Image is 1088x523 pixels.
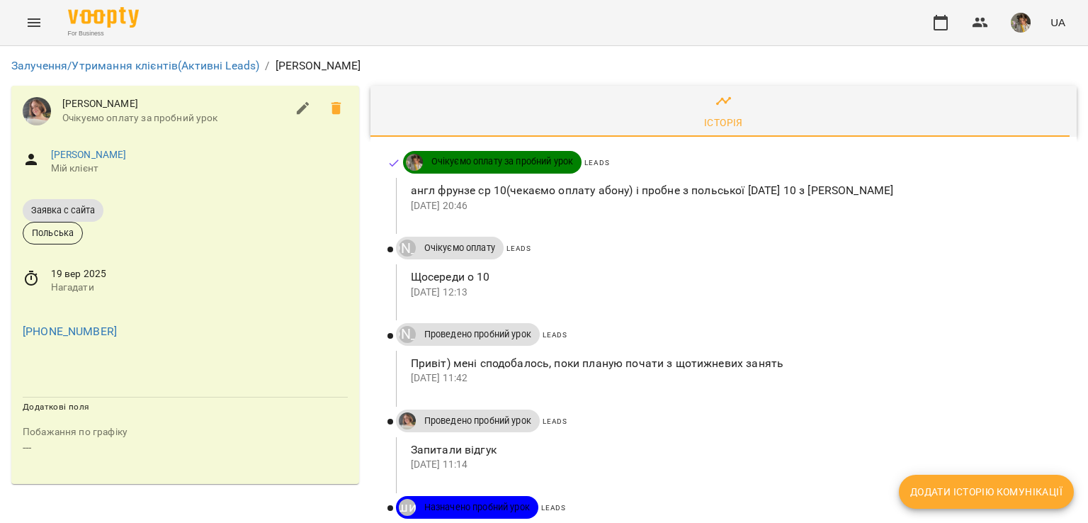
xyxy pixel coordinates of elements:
[23,325,117,338] a: [PHONE_NUMBER]
[396,240,416,257] a: [PERSON_NAME]
[543,331,567,339] span: Leads
[399,326,416,343] div: Степаненко Анастасія
[411,371,1054,386] p: [DATE] 11:42
[399,240,416,257] div: Степаненко Анастасія
[423,155,582,168] span: Очікуємо оплату за пробний урок
[68,7,139,28] img: Voopty Logo
[11,57,1077,74] nav: breadcrumb
[51,267,348,281] span: 19 вер 2025
[11,59,259,72] a: Залучення/Утримання клієнтів(Активні Leads)
[23,97,51,125] img: Кліщик Варвара Дмитрівна
[23,226,82,240] span: Польська
[411,182,1054,199] p: англ фрунзе ср 10(чекаємо оплату абону) і пробне з польської [DATE] 10 з [PERSON_NAME]
[411,199,1054,213] p: [DATE] 20:46
[416,242,504,254] span: Очікуємо оплату
[396,412,416,429] a: Кліщик Варвара Дмитрівна
[416,415,540,427] span: Проведено пробний урок
[704,114,743,131] div: Історія
[396,499,416,516] a: Пахольчишин Вікторія
[17,6,51,40] button: Menu
[910,483,1062,500] span: Додати історію комунікації
[899,475,1074,509] button: Додати історію комунікації
[416,328,540,341] span: Проведено пробний урок
[265,57,269,74] li: /
[1011,13,1031,33] img: 084cbd57bb1921baabc4626302ca7563.jfif
[506,244,531,252] span: Leads
[51,162,348,176] span: Мій клієнт
[51,149,127,160] a: [PERSON_NAME]
[23,439,348,456] p: ---
[396,326,416,343] a: [PERSON_NAME]
[276,57,361,74] p: [PERSON_NAME]
[543,417,567,425] span: Leads
[23,402,89,412] span: Додаткові поля
[411,442,1054,459] p: Запитали відгук
[411,355,1054,372] p: Привіт) мені сподобалось, поки планую почати з щотижневих занять
[403,154,423,171] a: Нестеренко Ірина Валентинівна
[62,111,286,125] span: Очікуємо оплату за пробний урок
[1045,9,1071,35] button: UA
[411,269,1054,286] p: Щосереди о 10
[406,154,423,171] img: Нестеренко Ірина Валентинівна
[23,204,103,216] span: Заявка с сайта
[411,286,1054,300] p: [DATE] 12:13
[1050,15,1065,30] span: UA
[416,501,538,514] span: Назначено пробний урок
[399,499,416,516] div: Пахольчишин Вікторія
[541,504,566,512] span: Leads
[68,29,139,38] span: For Business
[23,425,348,439] p: field-description
[584,159,609,167] span: Leads
[399,412,416,429] img: Кліщик Варвара Дмитрівна
[411,458,1054,472] p: [DATE] 11:14
[51,281,348,295] span: Нагадати
[62,97,286,111] span: [PERSON_NAME]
